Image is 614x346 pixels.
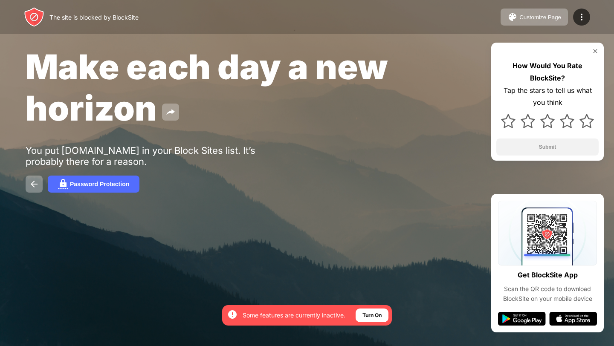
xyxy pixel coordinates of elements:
img: star.svg [560,114,574,128]
div: Get BlockSite App [518,269,578,281]
img: menu-icon.svg [576,12,587,22]
div: Password Protection [70,181,129,187]
img: star.svg [540,114,555,128]
img: star.svg [521,114,535,128]
img: back.svg [29,179,39,189]
img: rate-us-close.svg [592,48,599,55]
div: Turn On [362,311,382,320]
img: star.svg [579,114,594,128]
div: Some features are currently inactive. [243,311,345,320]
div: How Would You Rate BlockSite? [496,60,599,84]
div: You put [DOMAIN_NAME] in your Block Sites list. It’s probably there for a reason. [26,145,289,167]
div: The site is blocked by BlockSite [49,14,139,21]
img: password.svg [58,179,68,189]
img: pallet.svg [507,12,518,22]
img: star.svg [501,114,516,128]
div: Tap the stars to tell us what you think [496,84,599,109]
img: share.svg [165,107,176,117]
div: Scan the QR code to download BlockSite on your mobile device [498,284,597,303]
iframe: Banner [26,239,227,336]
img: error-circle-white.svg [227,309,237,320]
span: Make each day a new horizon [26,46,388,129]
button: Submit [496,138,599,156]
button: Customize Page [501,9,568,26]
img: header-logo.svg [24,7,44,27]
div: Customize Page [519,14,561,20]
button: Password Protection [48,176,139,193]
img: google-play.svg [498,312,546,326]
img: app-store.svg [549,312,597,326]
